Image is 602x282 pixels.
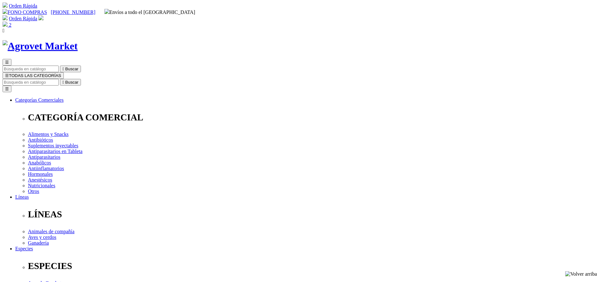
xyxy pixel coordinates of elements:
[3,86,11,92] button: ☰
[28,131,69,137] a: Alimentos y Snacks
[65,80,78,85] span: Buscar
[9,3,37,9] a: Orden Rápida
[15,97,63,103] a: Categorías Comerciales
[28,171,53,177] a: Hormonales
[104,10,195,15] span: Envíos a todo el [GEOGRAPHIC_DATA]
[15,194,29,200] a: Líneas
[3,15,8,20] img: shopping-cart.svg
[3,59,11,66] button: ☰
[28,240,49,246] a: Ganadería
[38,15,43,20] img: user.svg
[65,67,78,71] span: Buscar
[3,22,8,27] img: shopping-bag.svg
[104,9,109,14] img: delivery-truck.svg
[3,28,4,33] i: 
[9,16,37,21] a: Orden Rápida
[3,10,47,15] a: FONO COMPRAS
[60,79,81,86] button:  Buscar
[28,189,39,194] a: Otros
[3,22,11,28] a: 2
[28,149,83,154] a: Antiparasitarios en Tableta
[63,67,64,71] i: 
[565,271,597,277] img: Volver arriba
[3,79,59,86] input: Buscar
[3,3,8,8] img: shopping-cart.svg
[28,234,56,240] a: Aves y cerdos
[28,137,53,143] a: Antibióticos
[28,154,60,160] a: Antiparasitarios
[28,183,55,188] a: Nutricionales
[28,112,599,123] p: CATEGORÍA COMERCIAL
[15,246,33,251] a: Especies
[28,209,599,220] p: LÍNEAS
[3,40,78,52] img: Agrovet Market
[63,80,64,85] i: 
[28,160,51,165] a: Anabólicos
[3,66,59,72] input: Buscar
[5,60,9,65] span: ☰
[38,16,43,21] a: Acceda a su cuenta de cliente
[28,261,599,271] p: ESPECIES
[3,72,64,79] button: ☰TODAS LAS CATEGORÍAS
[60,66,81,72] button:  Buscar
[5,73,9,78] span: ☰
[28,143,78,148] a: Suplementos inyectables
[51,10,95,15] a: [PHONE_NUMBER]
[3,9,8,14] img: phone.svg
[28,166,64,171] a: Antiinflamatorios
[28,229,75,234] a: Animales de compañía
[9,22,11,28] span: 2
[28,177,52,183] a: Anestésicos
